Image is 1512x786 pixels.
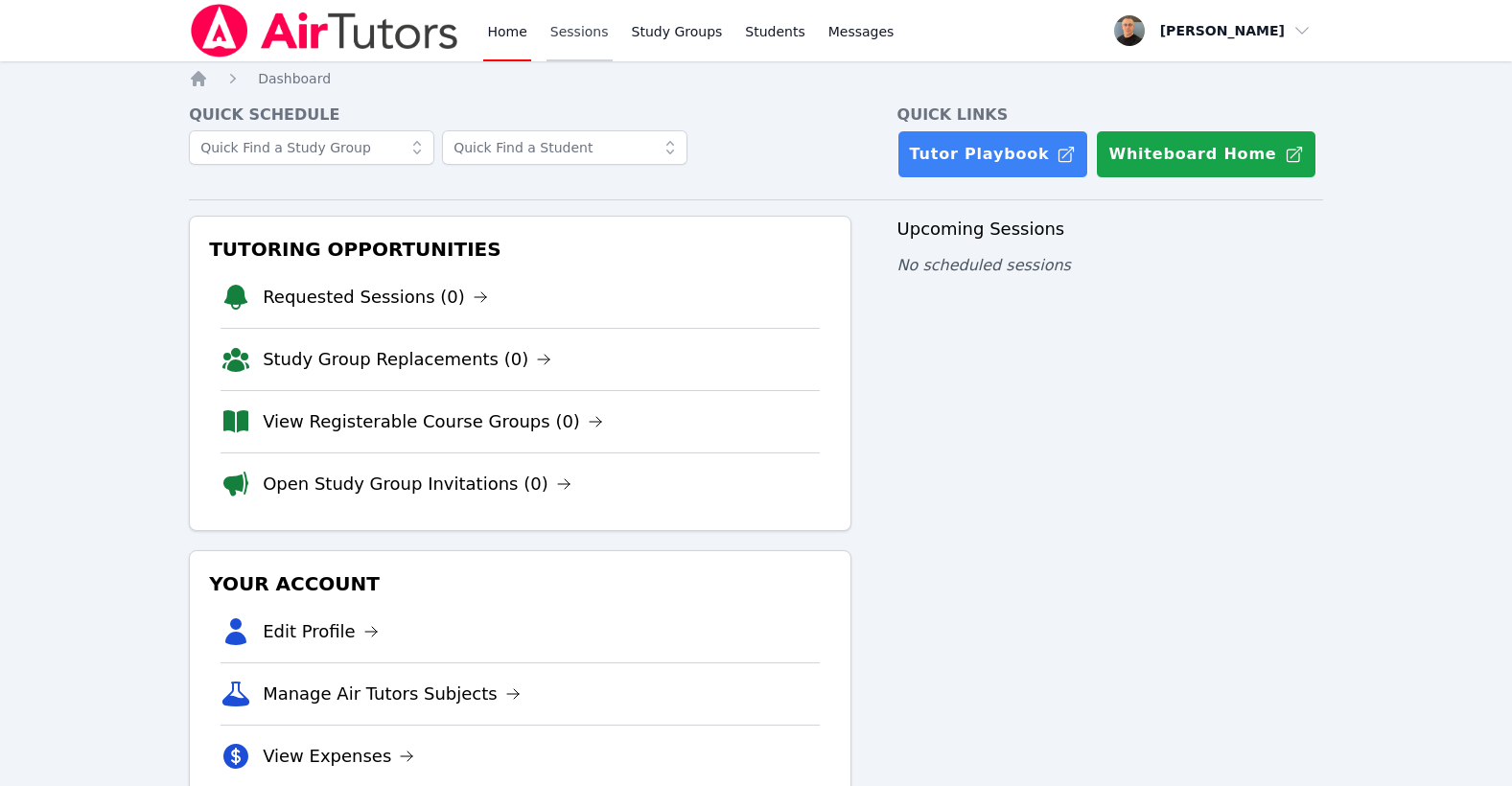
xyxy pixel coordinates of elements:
a: Manage Air Tutors Subjects [263,681,521,707]
a: View Expenses [263,743,414,770]
h3: Upcoming Sessions [897,216,1323,243]
h4: Quick Schedule [189,104,850,127]
input: Quick Find a Student [442,130,687,165]
span: Dashboard [258,71,331,86]
h3: Tutoring Opportunities [205,232,834,266]
nav: Breadcrumb [189,69,1323,88]
h3: Your Account [205,566,834,601]
h4: Quick Links [897,104,1323,127]
input: Quick Find a Study Group [189,130,434,165]
a: Open Study Group Invitations (0) [263,471,571,497]
a: View Registerable Course Groups (0) [263,408,603,435]
span: No scheduled sessions [897,256,1071,274]
a: Dashboard [258,69,331,88]
button: Whiteboard Home [1096,130,1315,178]
a: Study Group Replacements (0) [263,346,551,373]
a: Edit Profile [263,618,379,645]
span: Messages [828,22,895,41]
a: Requested Sessions (0) [263,284,488,311]
img: Air Tutors [189,4,460,58]
a: Tutor Playbook [897,130,1089,178]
